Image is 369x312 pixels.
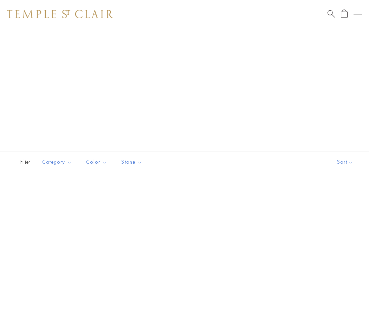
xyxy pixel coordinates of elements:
[37,154,77,170] button: Category
[81,154,112,170] button: Color
[7,10,113,18] img: Temple St. Clair
[118,158,148,167] span: Stone
[354,10,362,18] button: Open navigation
[341,9,348,18] a: Open Shopping Bag
[116,154,148,170] button: Stone
[39,158,77,167] span: Category
[328,9,335,18] a: Search
[83,158,112,167] span: Color
[321,151,369,173] button: Show sort by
